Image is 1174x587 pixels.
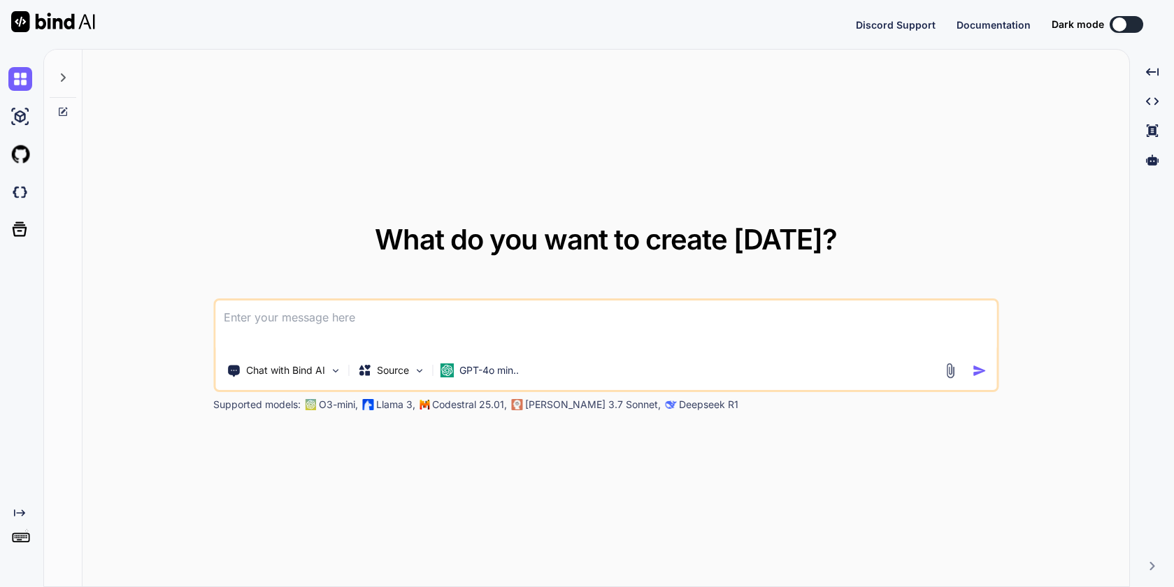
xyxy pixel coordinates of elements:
[319,398,358,412] p: O3-mini,
[525,398,661,412] p: [PERSON_NAME] 3.7 Sonnet,
[329,365,341,377] img: Pick Tools
[377,363,409,377] p: Source
[957,17,1031,32] button: Documentation
[8,180,32,204] img: darkCloudIdeIcon
[459,363,519,377] p: GPT-4o min..
[1052,17,1104,31] span: Dark mode
[511,399,522,410] img: claude
[679,398,738,412] p: Deepseek R1
[413,365,425,377] img: Pick Models
[432,398,507,412] p: Codestral 25.01,
[856,19,936,31] span: Discord Support
[376,398,415,412] p: Llama 3,
[375,222,837,256] span: What do you want to create [DATE]?
[665,399,676,410] img: claude
[420,400,429,410] img: Mistral-AI
[8,143,32,166] img: githubLight
[246,363,325,377] p: Chat with Bind AI
[11,11,95,32] img: Bind AI
[440,363,454,377] img: GPT-4o mini
[957,19,1031,31] span: Documentation
[856,17,936,32] button: Discord Support
[213,398,301,412] p: Supported models:
[8,105,32,129] img: ai-studio
[362,399,373,410] img: Llama2
[972,363,987,378] img: icon
[305,399,316,410] img: GPT-4
[942,363,958,379] img: attachment
[8,67,32,91] img: chat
